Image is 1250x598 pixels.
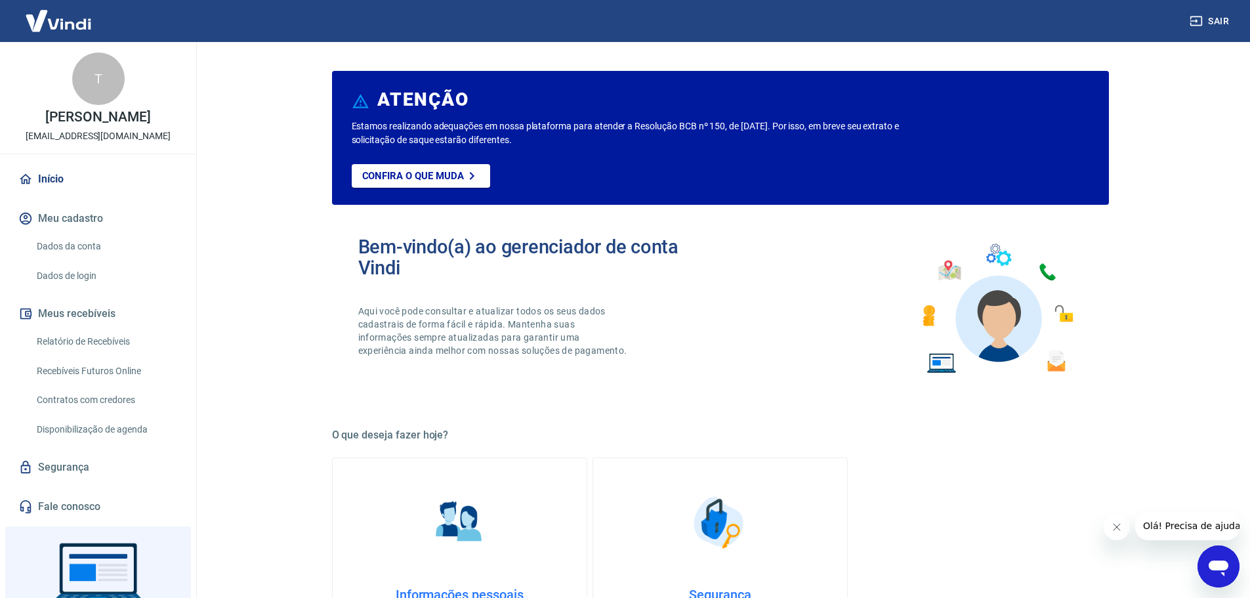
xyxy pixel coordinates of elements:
p: Aqui você pode consultar e atualizar todos os seus dados cadastrais de forma fácil e rápida. Mant... [358,305,630,357]
a: Relatório de Recebíveis [31,328,180,355]
p: Confira o que muda [362,170,464,182]
h5: O que deseja fazer hoje? [332,429,1109,442]
h2: Bem-vindo(a) ao gerenciador de conta Vindi [358,236,720,278]
a: Contratos com credores [31,387,180,414]
a: Segurança [16,453,180,482]
iframe: Mensagem da empresa [1135,511,1240,540]
iframe: Fechar mensagem [1104,514,1130,540]
img: Segurança [687,490,753,555]
a: Recebíveis Futuros Online [31,358,180,385]
a: Dados da conta [31,233,180,260]
a: Início [16,165,180,194]
div: T [72,53,125,105]
img: Imagem de um avatar masculino com diversos icones exemplificando as funcionalidades do gerenciado... [911,236,1083,381]
a: Dados de login [31,263,180,289]
a: Confira o que muda [352,164,490,188]
p: Estamos realizando adequações em nossa plataforma para atender a Resolução BCB nº 150, de [DATE].... [352,119,942,147]
iframe: Botão para abrir a janela de mensagens [1198,545,1240,587]
a: Disponibilização de agenda [31,416,180,443]
p: [EMAIL_ADDRESS][DOMAIN_NAME] [26,129,171,143]
span: Olá! Precisa de ajuda? [8,9,110,20]
button: Meu cadastro [16,204,180,233]
button: Meus recebíveis [16,299,180,328]
p: [PERSON_NAME] [45,110,150,124]
h6: ATENÇÃO [377,93,469,106]
img: Informações pessoais [427,490,492,555]
a: Fale conosco [16,492,180,521]
button: Sair [1187,9,1234,33]
img: Vindi [16,1,101,41]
